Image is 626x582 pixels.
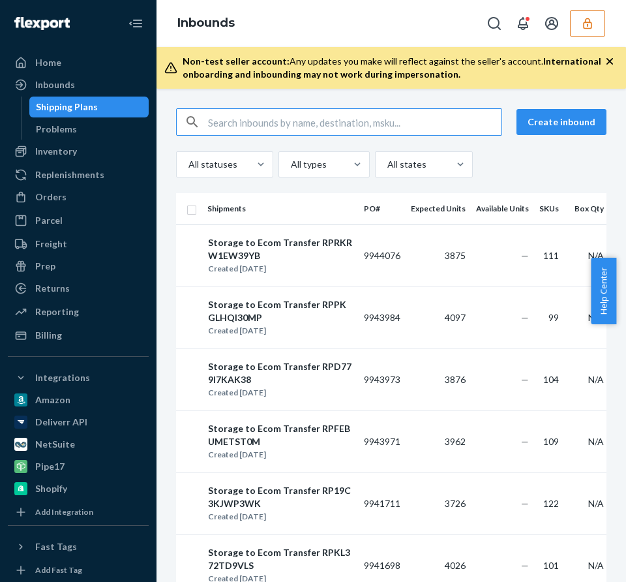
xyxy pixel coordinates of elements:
div: Created [DATE] [208,262,353,275]
span: 3962 [445,436,466,447]
a: Inbounds [177,16,235,30]
button: Integrations [8,367,149,388]
span: 104 [543,374,559,385]
a: Deliverr API [8,412,149,433]
button: Close Navigation [123,10,149,37]
input: All statuses [187,158,188,171]
a: Amazon [8,390,149,410]
td: 9943973 [359,348,406,410]
div: Deliverr API [35,416,87,429]
div: Fast Tags [35,540,77,553]
div: Home [35,56,61,69]
div: Any updates you make will reflect against the seller's account. [183,55,605,81]
td: 9941711 [359,472,406,534]
button: Create inbound [516,109,606,135]
a: Shopify [8,478,149,499]
button: Open notifications [510,10,536,37]
a: Parcel [8,210,149,231]
a: Billing [8,325,149,346]
th: PO# [359,193,406,224]
div: NetSuite [35,438,75,451]
a: Prep [8,256,149,277]
span: 4097 [445,312,466,323]
span: N/A [588,498,604,509]
div: Created [DATE] [208,324,353,337]
th: SKUs [534,193,569,224]
span: 3726 [445,498,466,509]
span: 111 [543,250,559,261]
input: All types [290,158,291,171]
div: Created [DATE] [208,448,353,461]
button: Open Search Box [481,10,507,37]
span: N/A [588,312,604,323]
a: Replenishments [8,164,149,185]
div: Storage to Ecom Transfer RPRKRW1EW39YB [208,236,353,262]
div: Amazon [35,393,70,406]
div: Inventory [35,145,77,158]
th: Shipments [202,193,359,224]
div: Parcel [35,214,63,227]
td: 9943971 [359,410,406,472]
td: 9944076 [359,224,406,286]
div: Storage to Ecom Transfer RPFEBUMETST0M [208,422,353,448]
a: Home [8,52,149,73]
div: Storage to Ecom Transfer RPKL372TD9VLS [208,546,353,572]
span: 109 [543,436,559,447]
span: — [521,498,529,509]
span: — [521,436,529,447]
span: 99 [548,312,559,323]
div: Billing [35,329,62,342]
button: Open account menu [539,10,565,37]
span: 3876 [445,374,466,385]
input: Search inbounds by name, destination, msku... [208,109,501,135]
a: Inbounds [8,74,149,95]
span: — [521,560,529,571]
span: Non-test seller account: [183,55,290,67]
a: Orders [8,187,149,207]
img: Flexport logo [14,17,70,30]
span: N/A [588,374,604,385]
td: 9943984 [359,286,406,348]
span: — [521,374,529,385]
div: Shipping Plans [36,100,98,114]
ol: breadcrumbs [167,5,245,42]
div: Orders [35,191,67,204]
span: N/A [588,250,604,261]
span: — [521,312,529,323]
div: Freight [35,237,67,251]
div: Add Fast Tag [35,564,82,575]
a: Problems [29,119,149,140]
th: Expected Units [406,193,471,224]
span: 4026 [445,560,466,571]
div: Storage to Ecom Transfer RPD779I7KAK38 [208,360,353,386]
a: NetSuite [8,434,149,455]
div: Storage to Ecom Transfer RP19C3KJWP3WK [208,484,353,510]
iframe: Opens a widget where you can chat to one of our agents [541,543,613,575]
div: Replenishments [35,168,104,181]
span: — [521,250,529,261]
div: Integrations [35,371,90,384]
div: Prep [35,260,55,273]
input: All states [386,158,387,171]
a: Add Fast Tag [8,562,149,578]
a: Inventory [8,141,149,162]
div: Add Integration [35,506,93,517]
a: Returns [8,278,149,299]
div: Storage to Ecom Transfer RPPKGLHQI30MP [208,298,353,324]
a: Add Integration [8,504,149,520]
span: 3875 [445,250,466,261]
th: Available Units [471,193,534,224]
a: Pipe17 [8,456,149,477]
a: Shipping Plans [29,97,149,117]
button: Fast Tags [8,536,149,557]
div: Shopify [35,482,67,495]
span: N/A [588,436,604,447]
span: 122 [543,498,559,509]
div: Reporting [35,305,79,318]
div: Created [DATE] [208,510,353,523]
div: Returns [35,282,70,295]
button: Help Center [591,258,616,324]
div: Inbounds [35,78,75,91]
a: Reporting [8,301,149,322]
